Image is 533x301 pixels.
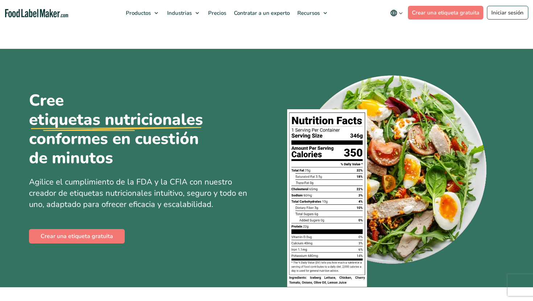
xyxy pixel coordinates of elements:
span: Contratar a un experto [232,9,290,17]
a: Crear una etiqueta gratuita [29,229,125,243]
span: Productos [124,9,152,17]
u: etiquetas nutricionales [29,110,203,130]
span: Precios [206,9,227,17]
a: Crear una etiqueta gratuita [408,6,484,20]
span: Recursos [295,9,321,17]
a: Iniciar sesión [487,6,528,20]
span: Industrias [165,9,193,17]
span: Agilice el cumplimiento de la FDA y la CFIA con nuestro creador de etiquetas nutricionales intuit... [29,177,247,210]
img: Un plato de comida con una etiqueta de información nutricional encima. [287,71,489,287]
h1: Cree conformes en cuestión de minutos [29,91,218,168]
